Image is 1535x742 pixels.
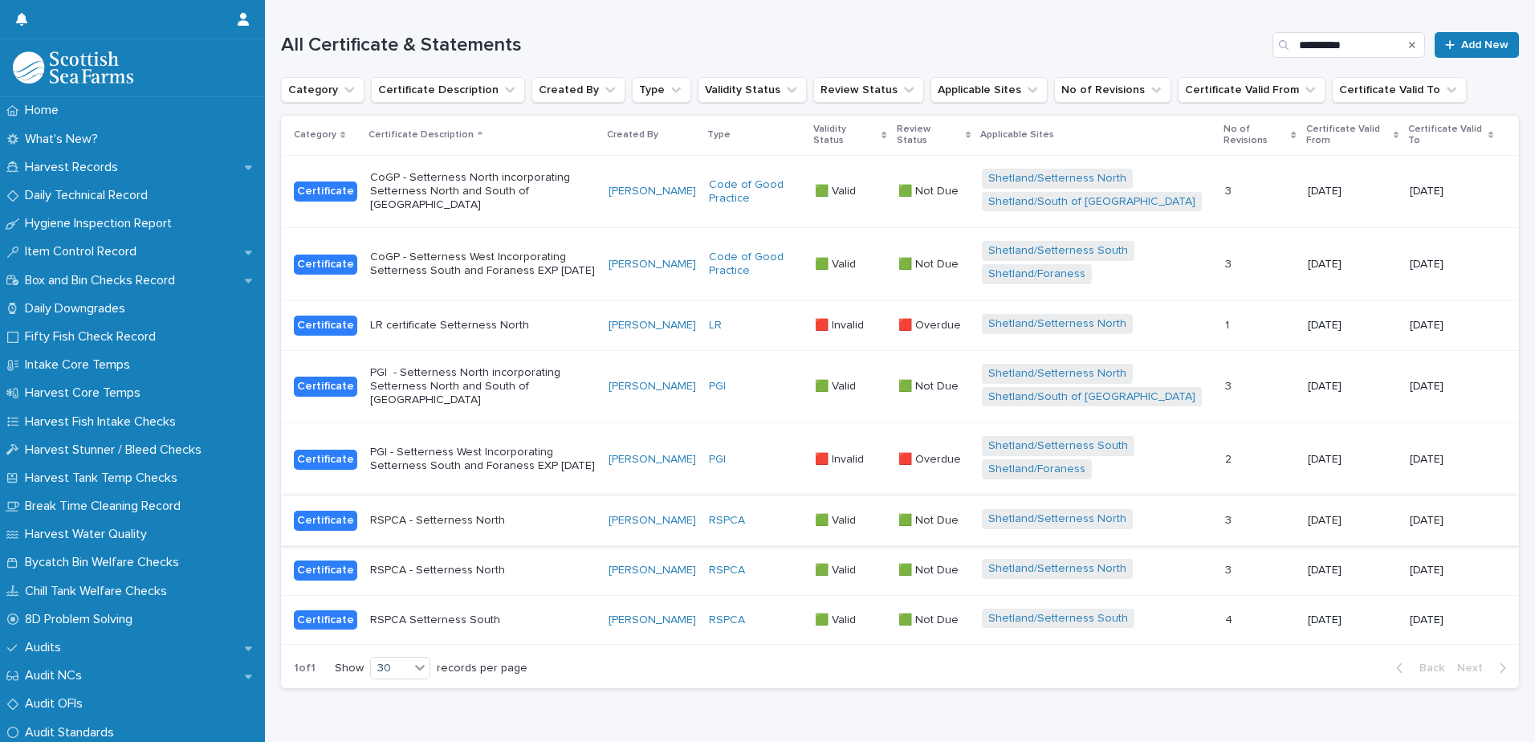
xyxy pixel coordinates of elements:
[1410,453,1493,467] p: [DATE]
[988,463,1085,476] a: Shetland/Foraness
[609,258,696,271] a: [PERSON_NAME]
[370,614,596,627] p: RSPCA Setterness South
[370,446,596,473] p: PGI - Setterness West Incorporating Setterness South and Foraness EXP [DATE]
[370,514,596,528] p: RSPCA - Setterness North
[18,499,193,514] p: Break Time Cleaning Record
[531,77,625,103] button: Created By
[18,160,131,175] p: Harvest Records
[371,77,525,103] button: Certificate Description
[281,350,1519,423] tr: CertificatePGI - Setterness North incorporating Setterness North and South of [GEOGRAPHIC_DATA][P...
[1225,377,1235,393] p: 3
[294,255,357,275] div: Certificate
[988,390,1195,404] a: Shetland/South of [GEOGRAPHIC_DATA]
[815,610,859,627] p: 🟩 Valid
[815,316,867,332] p: 🟥 Invalid
[1308,614,1398,627] p: [DATE]
[815,511,859,528] p: 🟩 Valid
[709,319,722,332] a: LR
[607,126,658,144] p: Created By
[294,511,357,531] div: Certificate
[1225,181,1235,198] p: 3
[930,77,1048,103] button: Applicable Sites
[1408,120,1484,150] p: Certificate Valid To
[609,185,696,198] a: [PERSON_NAME]
[18,696,96,711] p: Audit OFIs
[1178,77,1325,103] button: Certificate Valid From
[294,126,336,144] p: Category
[18,385,153,401] p: Harvest Core Temps
[898,377,962,393] p: 🟩 Not Due
[18,414,189,430] p: Harvest Fish Intake Checks
[609,319,696,332] a: [PERSON_NAME]
[370,251,596,278] p: CoGP - Setterness West Incorporating Setterness South and Foraness EXP [DATE]
[815,255,859,271] p: 🟩 Valid
[281,228,1519,301] tr: CertificateCoGP - Setterness West Incorporating Setterness South and Foraness EXP [DATE][PERSON_N...
[1451,661,1519,675] button: Next
[988,172,1126,185] a: Shetland/Setterness North
[281,155,1519,228] tr: CertificateCoGP - Setterness North incorporating Setterness North and South of [GEOGRAPHIC_DATA][...
[1457,662,1492,674] span: Next
[294,377,357,397] div: Certificate
[18,442,214,458] p: Harvest Stunner / Bleed Checks
[815,450,867,467] p: 🟥 Invalid
[815,377,859,393] p: 🟩 Valid
[1410,614,1493,627] p: [DATE]
[632,77,691,103] button: Type
[1306,120,1390,150] p: Certificate Valid From
[609,514,696,528] a: [PERSON_NAME]
[988,317,1126,331] a: Shetland/Setterness North
[18,471,190,486] p: Harvest Tank Temp Checks
[609,564,696,577] a: [PERSON_NAME]
[1308,453,1398,467] p: [DATE]
[898,316,964,332] p: 🟥 Overdue
[698,77,807,103] button: Validity Status
[898,511,962,528] p: 🟩 Not Due
[988,512,1126,526] a: Shetland/Setterness North
[1225,561,1235,577] p: 3
[371,660,409,677] div: 30
[18,527,160,542] p: Harvest Water Quality
[898,450,964,467] p: 🟥 Overdue
[988,562,1126,576] a: Shetland/Setterness North
[281,595,1519,645] tr: CertificateRSPCA Setterness South[PERSON_NAME] RSPCA 🟩 Valid🟩 Valid 🟩 Not Due🟩 Not Due Shetland/S...
[1272,32,1425,58] input: Search
[1308,258,1398,271] p: [DATE]
[18,216,185,231] p: Hygiene Inspection Report
[1308,514,1398,528] p: [DATE]
[18,357,143,373] p: Intake Core Temps
[1308,319,1398,332] p: [DATE]
[1410,564,1493,577] p: [DATE]
[18,584,180,599] p: Chill Tank Welfare Checks
[709,453,726,467] a: PGI
[18,103,71,118] p: Home
[18,725,127,740] p: Audit Standards
[18,188,161,203] p: Daily Technical Record
[1410,514,1493,528] p: [DATE]
[18,612,145,627] p: 8D Problem Solving
[980,126,1054,144] p: Applicable Sites
[1225,610,1236,627] p: 4
[898,181,962,198] p: 🟩 Not Due
[281,77,364,103] button: Category
[18,555,192,570] p: Bycatch Bin Welfare Checks
[1435,32,1519,58] a: Add New
[1410,319,1493,332] p: [DATE]
[370,366,596,406] p: PGI - Setterness North incorporating Setterness North and South of [GEOGRAPHIC_DATA]
[294,561,357,581] div: Certificate
[18,132,111,147] p: What's New?
[294,181,357,202] div: Certificate
[13,51,133,84] img: mMrefqRFQpe26GRNOUkG
[281,34,1266,57] h1: All Certificate & Statements
[1225,316,1232,332] p: 1
[18,668,95,683] p: Audit NCs
[1225,255,1235,271] p: 3
[709,514,745,528] a: RSPCA
[988,612,1128,626] a: Shetland/Setterness South
[1332,77,1467,103] button: Certificate Valid To
[988,244,1128,258] a: Shetland/Setterness South
[813,120,877,150] p: Validity Status
[1410,258,1493,271] p: [DATE]
[18,301,138,316] p: Daily Downgrades
[1410,662,1444,674] span: Back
